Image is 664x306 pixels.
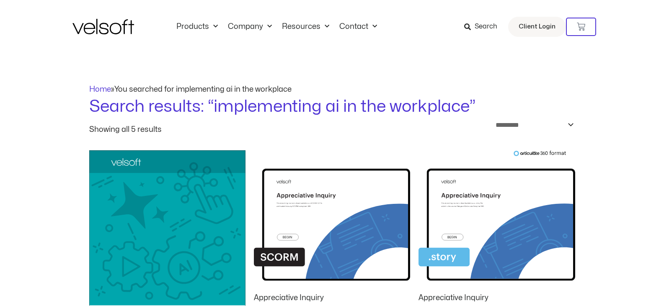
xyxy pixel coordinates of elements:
a: CompanyMenu Toggle [223,22,277,31]
span: Client Login [519,21,555,32]
span: » [89,86,292,93]
a: Home [89,86,111,93]
a: ContactMenu Toggle [334,22,382,31]
span: Search [475,21,497,32]
img: Appreciative Inquiry [254,150,410,286]
span: You searched for implementing ai in the workplace [114,86,292,93]
a: Client Login [508,17,566,37]
h2: Appreciative Inquiry [419,293,575,303]
a: ResourcesMenu Toggle [277,22,334,31]
select: Shop order [490,118,575,131]
a: ProductsMenu Toggle [171,22,223,31]
img: Appreciative Inquiry [419,150,575,286]
p: Showing all 5 results [89,126,162,134]
img: Velsoft Training Materials [72,19,134,34]
a: Search [464,20,503,34]
h1: Search results: “implementing ai in the workplace” [89,95,575,118]
nav: Menu [171,22,382,31]
h2: Appreciative Inquiry [254,293,410,303]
